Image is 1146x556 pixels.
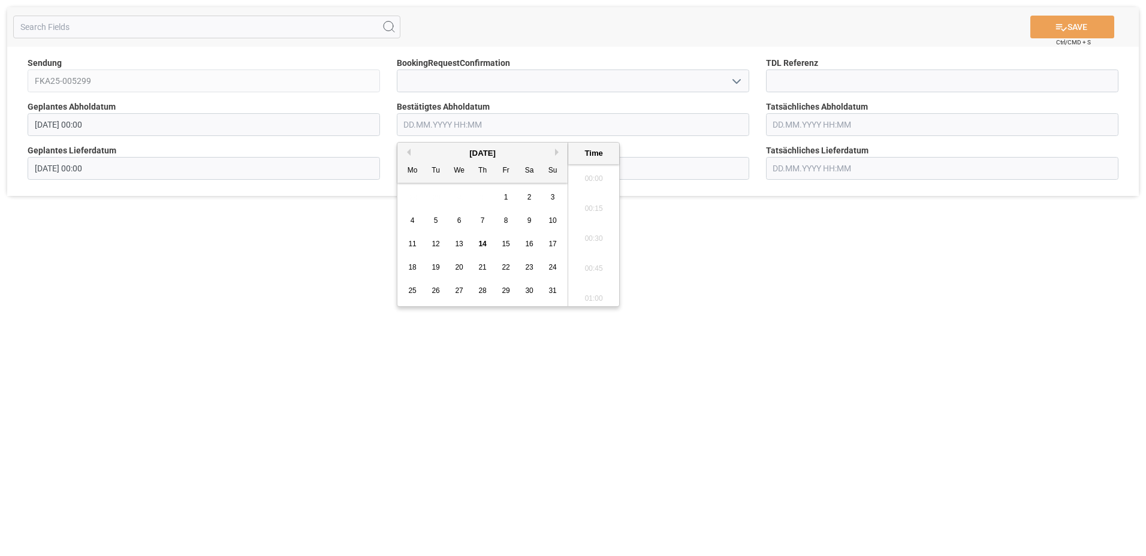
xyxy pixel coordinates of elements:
span: 15 [502,240,509,248]
div: Tu [429,164,444,179]
div: Time [571,147,616,159]
span: Geplantes Lieferdatum [28,144,116,157]
div: Mo [405,164,420,179]
div: Choose Monday, August 11th, 2025 [405,237,420,252]
div: Choose Tuesday, August 12th, 2025 [429,237,444,252]
div: Choose Wednesday, August 27th, 2025 [452,283,467,298]
div: Choose Tuesday, August 26th, 2025 [429,283,444,298]
div: Choose Saturday, August 30th, 2025 [522,283,537,298]
span: 11 [408,240,416,248]
div: Choose Monday, August 18th, 2025 [405,260,420,275]
div: Th [475,164,490,179]
span: Sendung [28,57,62,69]
span: 14 [478,240,486,248]
div: Choose Sunday, August 17th, 2025 [545,237,560,252]
span: 8 [504,216,508,225]
span: 26 [432,286,439,295]
span: 31 [548,286,556,295]
div: Choose Friday, August 8th, 2025 [499,213,514,228]
span: TDL Referenz [766,57,818,69]
div: Choose Thursday, August 14th, 2025 [475,237,490,252]
input: DD.MM.YYYY HH:MM [28,157,380,180]
div: Su [545,164,560,179]
span: 19 [432,263,439,271]
span: 28 [478,286,486,295]
span: 17 [548,240,556,248]
button: Next Month [555,149,562,156]
div: Choose Monday, August 25th, 2025 [405,283,420,298]
span: Tatsächliches Abholdatum [766,101,868,113]
div: Choose Thursday, August 28th, 2025 [475,283,490,298]
span: 16 [525,240,533,248]
div: Choose Friday, August 15th, 2025 [499,237,514,252]
input: DD.MM.YYYY HH:MM [28,113,380,136]
span: 5 [434,216,438,225]
span: 1 [504,193,508,201]
span: 12 [432,240,439,248]
div: Choose Friday, August 22nd, 2025 [499,260,514,275]
div: Choose Wednesday, August 6th, 2025 [452,213,467,228]
div: Choose Saturday, August 23rd, 2025 [522,260,537,275]
span: Bestätigtes Abholdatum [397,101,490,113]
div: Choose Monday, August 4th, 2025 [405,213,420,228]
input: DD.MM.YYYY HH:MM [766,113,1118,136]
div: Choose Sunday, August 3rd, 2025 [545,190,560,205]
span: 30 [525,286,533,295]
button: SAVE [1030,16,1114,38]
span: 29 [502,286,509,295]
div: Choose Friday, August 29th, 2025 [499,283,514,298]
span: 13 [455,240,463,248]
span: Ctrl/CMD + S [1056,38,1091,47]
div: Choose Tuesday, August 5th, 2025 [429,213,444,228]
span: 21 [478,263,486,271]
span: 18 [408,263,416,271]
span: 3 [551,193,555,201]
div: Choose Sunday, August 24th, 2025 [545,260,560,275]
div: Choose Sunday, August 10th, 2025 [545,213,560,228]
div: Choose Thursday, August 7th, 2025 [475,213,490,228]
span: 10 [548,216,556,225]
span: 23 [525,263,533,271]
button: Previous Month [403,149,411,156]
span: 20 [455,263,463,271]
div: month 2025-08 [401,186,565,303]
div: Choose Friday, August 1st, 2025 [499,190,514,205]
span: 6 [457,216,462,225]
div: [DATE] [397,147,568,159]
div: Fr [499,164,514,179]
span: 25 [408,286,416,295]
div: Choose Saturday, August 16th, 2025 [522,237,537,252]
input: DD.MM.YYYY HH:MM [766,157,1118,180]
span: 2 [527,193,532,201]
button: open menu [726,72,744,90]
span: 7 [481,216,485,225]
div: Sa [522,164,537,179]
span: 24 [548,263,556,271]
div: Choose Wednesday, August 13th, 2025 [452,237,467,252]
input: DD.MM.YYYY HH:MM [397,113,749,136]
div: Choose Wednesday, August 20th, 2025 [452,260,467,275]
span: 22 [502,263,509,271]
span: Geplantes Abholdatum [28,101,116,113]
div: We [452,164,467,179]
span: BookingRequestConfirmation [397,57,510,69]
div: Choose Thursday, August 21st, 2025 [475,260,490,275]
span: 27 [455,286,463,295]
input: Search Fields [13,16,400,38]
div: Choose Sunday, August 31st, 2025 [545,283,560,298]
span: Tatsächliches Lieferdatum [766,144,868,157]
span: 9 [527,216,532,225]
div: Choose Tuesday, August 19th, 2025 [429,260,444,275]
div: Choose Saturday, August 9th, 2025 [522,213,537,228]
div: Choose Saturday, August 2nd, 2025 [522,190,537,205]
span: 4 [411,216,415,225]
